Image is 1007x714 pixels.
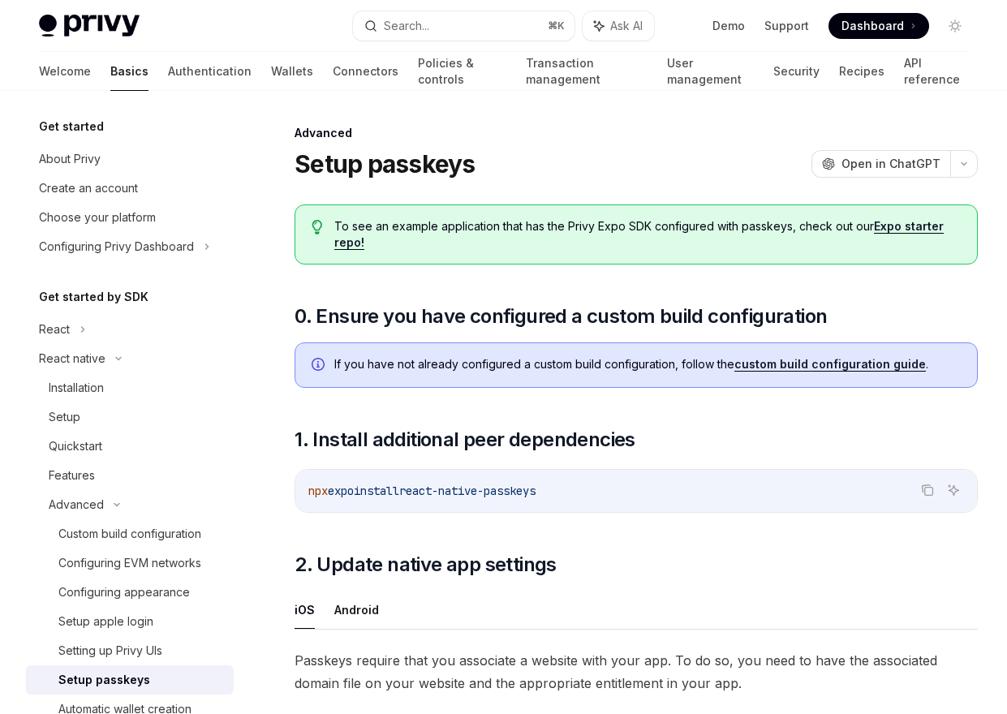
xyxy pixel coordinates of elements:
a: Recipes [839,52,884,91]
a: Configuring EVM networks [26,548,234,578]
a: Installation [26,373,234,402]
a: Demo [712,18,745,34]
div: Setup [49,407,80,427]
span: install [354,484,399,498]
div: Configuring appearance [58,583,190,602]
div: Custom build configuration [58,524,201,544]
span: react-native-passkeys [399,484,536,498]
button: Open in ChatGPT [811,150,950,178]
span: ⌘ K [548,19,565,32]
a: Configuring appearance [26,578,234,607]
a: Choose your platform [26,203,234,232]
a: Support [764,18,809,34]
div: Advanced [295,125,978,141]
div: About Privy [39,149,101,169]
a: Features [26,461,234,490]
span: npx [308,484,328,498]
div: Search... [384,16,429,36]
div: Setup passkeys [58,670,150,690]
span: 2. Update native app settings [295,552,557,578]
div: Configuring EVM networks [58,553,201,573]
button: Copy the contents from the code block [917,480,938,501]
span: To see an example application that has the Privy Expo SDK configured with passkeys, check out our [334,218,961,251]
div: React [39,320,70,339]
a: Connectors [333,52,398,91]
img: light logo [39,15,140,37]
span: If you have not already configured a custom build configuration, follow the . [334,356,961,372]
span: 0. Ensure you have configured a custom build configuration [295,303,827,329]
button: Ask AI [583,11,654,41]
div: Quickstart [49,437,102,456]
div: Installation [49,378,104,398]
a: Quickstart [26,432,234,461]
a: Dashboard [828,13,929,39]
button: Toggle dark mode [942,13,968,39]
div: Configuring Privy Dashboard [39,237,194,256]
button: Search...⌘K [353,11,575,41]
h1: Setup passkeys [295,149,476,178]
button: iOS [295,591,315,629]
svg: Info [312,358,328,374]
svg: Tip [312,220,323,234]
a: Setup apple login [26,607,234,636]
div: Setup apple login [58,612,153,631]
a: Welcome [39,52,91,91]
div: Features [49,466,95,485]
span: expo [328,484,354,498]
div: Choose your platform [39,208,156,227]
div: React native [39,349,105,368]
span: Open in ChatGPT [841,156,940,172]
button: Ask AI [943,480,964,501]
div: Setting up Privy UIs [58,641,162,660]
a: API reference [904,52,968,91]
a: Policies & controls [418,52,506,91]
button: Android [334,591,379,629]
a: User management [667,52,754,91]
h5: Get started by SDK [39,287,148,307]
h5: Get started [39,117,104,136]
span: 1. Install additional peer dependencies [295,427,635,453]
a: Custom build configuration [26,519,234,548]
span: Ask AI [610,18,643,34]
a: Setup [26,402,234,432]
a: Security [773,52,820,91]
a: Basics [110,52,148,91]
a: Wallets [271,52,313,91]
div: Advanced [49,495,104,514]
a: Create an account [26,174,234,203]
a: About Privy [26,144,234,174]
div: Create an account [39,178,138,198]
a: Transaction management [526,52,648,91]
a: Setting up Privy UIs [26,636,234,665]
a: Authentication [168,52,252,91]
span: Dashboard [841,18,904,34]
a: Setup passkeys [26,665,234,695]
span: Passkeys require that you associate a website with your app. To do so, you need to have the assoc... [295,649,978,695]
a: custom build configuration guide [734,357,926,372]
